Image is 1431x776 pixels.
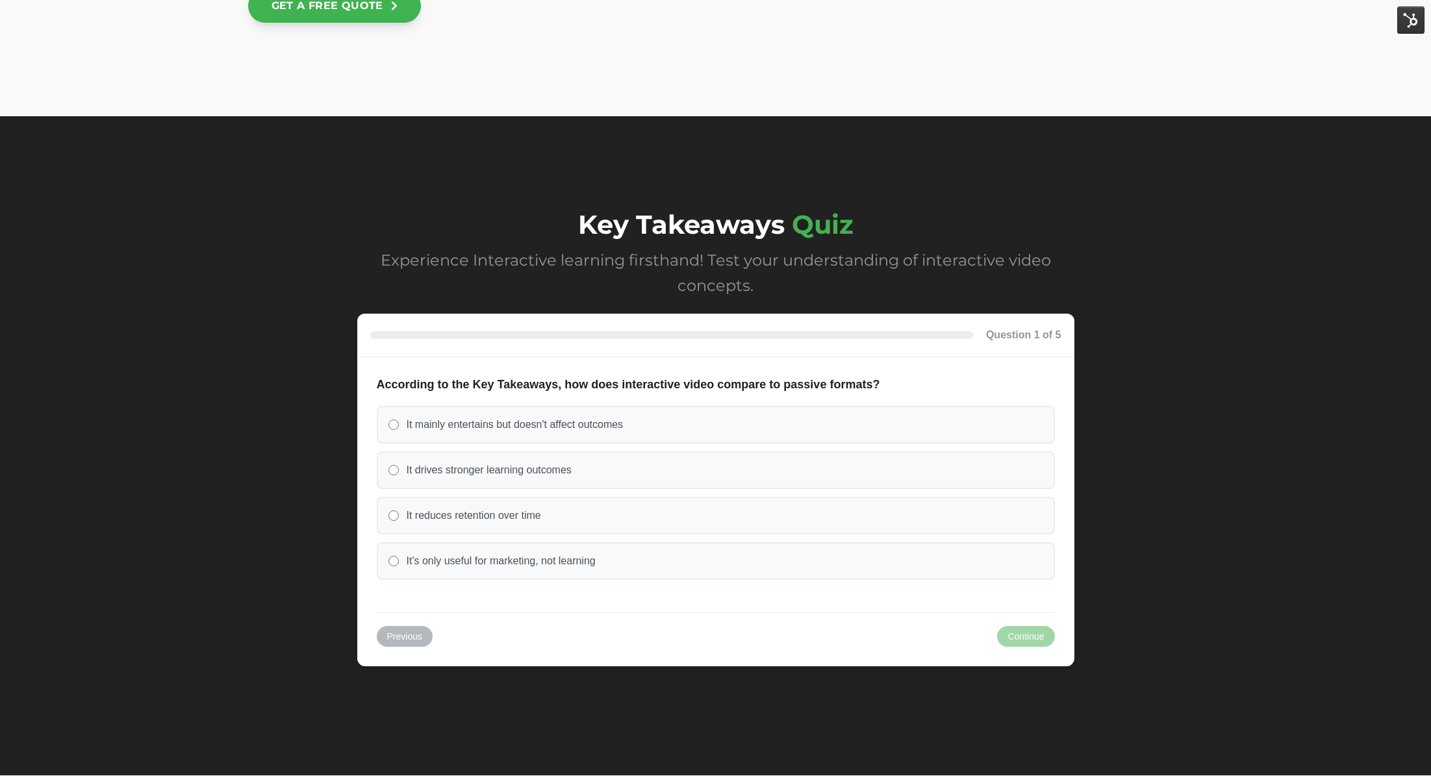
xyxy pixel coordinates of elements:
[377,377,880,393] legend: According to the Key Takeaways, how does interactive video compare to passive formats?
[407,464,572,477] span: It drives stronger learning outcomes
[388,419,399,430] input: It mainly entertains but doesn't affect outcomes
[388,510,399,521] input: It reduces retention over time
[388,556,399,566] input: It's only useful for marketing, not learning
[388,465,399,475] input: It drives stronger learning outcomes
[986,327,1061,344] div: Question 1 of 5
[1397,6,1425,34] img: HubSpot Tools Menu Toggle
[407,555,596,568] span: It's only useful for marketing, not learning
[407,418,624,432] span: It mainly entertains but doesn't affect outcomes
[792,208,854,240] span: Quiz
[407,509,541,523] span: It reduces retention over time
[377,626,433,647] button: Previous
[997,626,1054,647] button: Continue
[578,208,785,240] span: Key Takeaways
[381,251,1051,295] span: Experience Interactive learning firsthand! Test your understanding of interactive video concepts.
